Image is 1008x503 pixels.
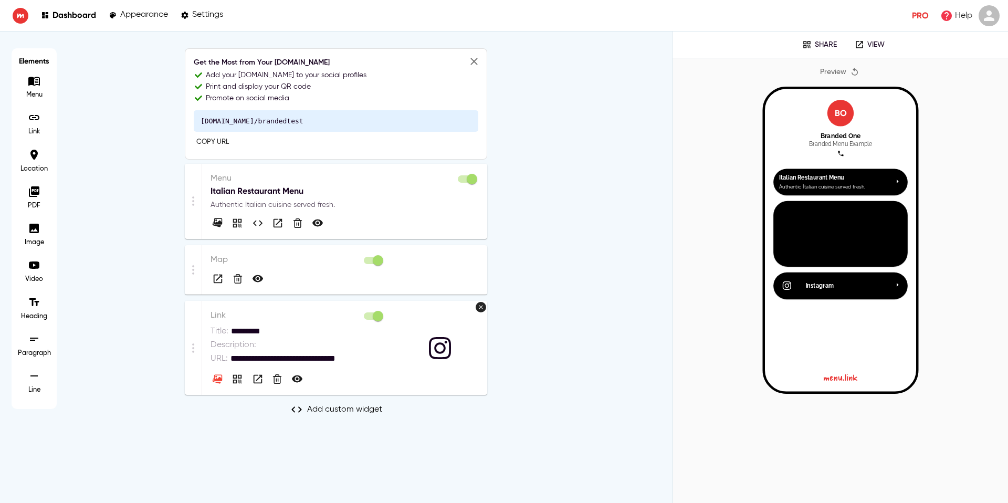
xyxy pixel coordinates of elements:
[250,271,265,286] button: Make Private
[250,372,265,386] button: View
[937,6,975,25] a: Help
[18,90,50,100] p: Menu
[65,309,103,327] a: Menu Link Logo
[18,275,50,284] p: Video
[18,238,50,247] p: Image
[18,349,51,358] p: Paragraph
[765,89,916,392] iframe: Mobile Preview
[211,172,479,185] p: Menu
[52,10,96,20] p: Dashboard
[206,81,311,92] p: Print and display your QR code
[250,216,265,230] button: Embedded code
[41,8,96,23] a: Dashboard
[955,9,972,22] p: Help
[211,309,385,322] p: Link
[192,10,223,20] p: Settings
[211,271,225,286] button: View
[270,372,284,386] button: Delete Link
[196,137,229,149] span: Copy URL
[206,70,366,80] p: Add your [DOMAIN_NAME] to your social profiles
[847,37,892,53] a: View
[18,312,50,321] p: Heading
[290,372,304,386] button: Make Private
[211,185,479,197] p: Italian Restaurant Menu
[206,93,289,103] p: Promote on social media
[912,9,929,22] p: Pro
[310,216,325,230] button: Make Private
[230,372,245,386] button: Share
[18,164,50,174] p: Location
[194,134,232,151] button: Copy URL
[194,57,478,69] h6: Get the Most from Your [DOMAIN_NAME]
[18,385,50,395] p: Line
[231,272,245,286] button: Delete Map
[291,216,304,230] button: Delete Menu
[476,302,486,312] button: Remove Icon
[181,8,223,23] a: Settings
[18,201,50,211] p: PDF
[307,403,382,416] p: Add custom widget
[211,200,479,210] p: Authentic Italian cuisine served fresh.
[230,216,245,230] button: Share
[867,40,885,49] p: View
[815,40,837,49] p: Share
[211,352,228,365] p: URL :
[194,110,478,132] pre: [DOMAIN_NAME]/brandedtest
[17,54,51,69] h6: Elements
[211,254,385,266] p: Map
[120,10,168,20] p: Appearance
[795,37,844,53] button: Share
[211,325,228,338] p: Title :
[18,127,50,137] p: Link
[270,216,285,230] button: View
[211,339,256,351] p: Description :
[157,208,723,329] iframe: Location
[109,8,168,23] a: Appearance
